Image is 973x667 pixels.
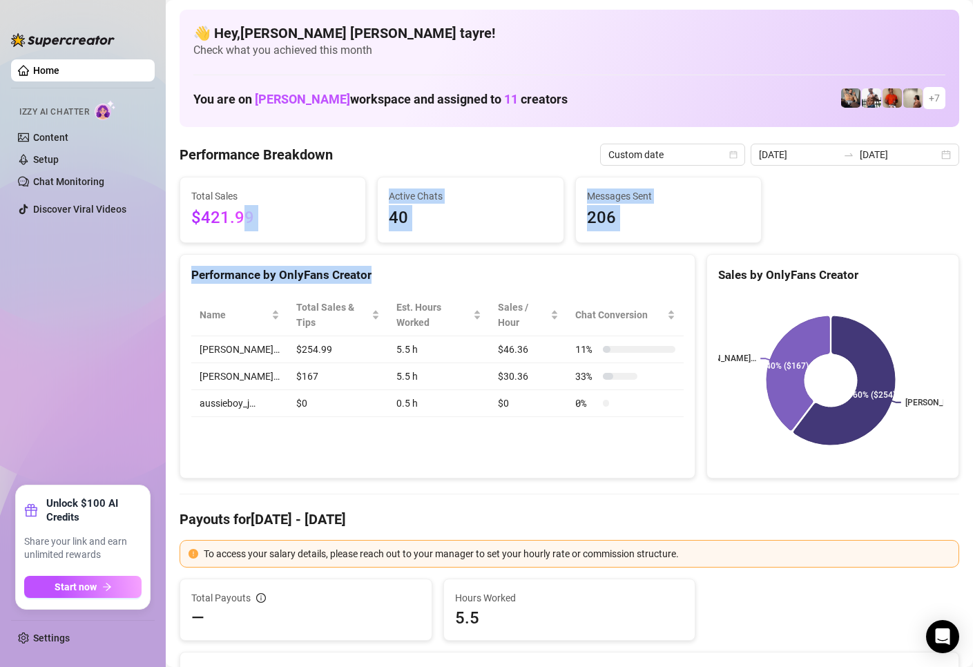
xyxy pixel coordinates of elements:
[296,300,369,330] span: Total Sales & Tips
[575,396,597,411] span: 0 %
[729,151,738,159] span: calendar
[490,294,568,336] th: Sales / Hour
[587,188,750,204] span: Messages Sent
[455,590,684,606] span: Hours Worked
[718,266,947,284] div: Sales by OnlyFans Creator
[191,336,288,363] td: [PERSON_NAME]…
[191,188,354,204] span: Total Sales
[843,149,854,160] span: to
[843,149,854,160] span: swap-right
[19,106,89,119] span: Izzy AI Chatter
[191,390,288,417] td: aussieboy_j…
[191,590,251,606] span: Total Payouts
[191,363,288,390] td: [PERSON_NAME]…
[490,336,568,363] td: $46.36
[389,205,552,231] span: 40
[33,132,68,143] a: Content
[608,144,737,165] span: Custom date
[883,88,902,108] img: Justin
[288,294,388,336] th: Total Sales & Tips
[288,363,388,390] td: $167
[490,390,568,417] td: $0
[388,336,490,363] td: 5.5 h
[102,582,112,592] span: arrow-right
[860,147,938,162] input: End date
[498,300,548,330] span: Sales / Hour
[191,266,684,284] div: Performance by OnlyFans Creator
[256,593,266,603] span: info-circle
[587,205,750,231] span: 206
[504,92,518,106] span: 11
[929,90,940,106] span: + 7
[288,336,388,363] td: $254.99
[180,510,959,529] h4: Payouts for [DATE] - [DATE]
[95,100,116,120] img: AI Chatter
[688,354,757,363] text: [PERSON_NAME]…
[189,549,198,559] span: exclamation-circle
[191,294,288,336] th: Name
[389,188,552,204] span: Active Chats
[24,503,38,517] span: gift
[33,65,59,76] a: Home
[926,620,959,653] div: Open Intercom Messenger
[575,342,597,357] span: 11 %
[396,300,470,330] div: Est. Hours Worked
[193,92,568,107] h1: You are on workspace and assigned to creators
[903,88,923,108] img: Ralphy
[841,88,860,108] img: George
[204,546,950,561] div: To access your salary details, please reach out to your manager to set your hourly rate or commis...
[55,581,97,592] span: Start now
[191,205,354,231] span: $421.99
[288,390,388,417] td: $0
[180,145,333,164] h4: Performance Breakdown
[575,307,664,322] span: Chat Conversion
[24,535,142,562] span: Share your link and earn unlimited rewards
[191,607,204,629] span: —
[388,363,490,390] td: 5.5 h
[193,23,945,43] h4: 👋 Hey, [PERSON_NAME] [PERSON_NAME] tayre !
[193,43,945,58] span: Check what you achieved this month
[24,576,142,598] button: Start nowarrow-right
[575,369,597,384] span: 33 %
[490,363,568,390] td: $30.36
[200,307,269,322] span: Name
[33,204,126,215] a: Discover Viral Videos
[33,632,70,644] a: Settings
[255,92,350,106] span: [PERSON_NAME]
[33,176,104,187] a: Chat Monitoring
[759,147,838,162] input: Start date
[862,88,881,108] img: JUSTIN
[455,607,684,629] span: 5.5
[388,390,490,417] td: 0.5 h
[11,33,115,47] img: logo-BBDzfeDw.svg
[567,294,684,336] th: Chat Conversion
[33,154,59,165] a: Setup
[46,496,142,524] strong: Unlock $100 AI Credits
